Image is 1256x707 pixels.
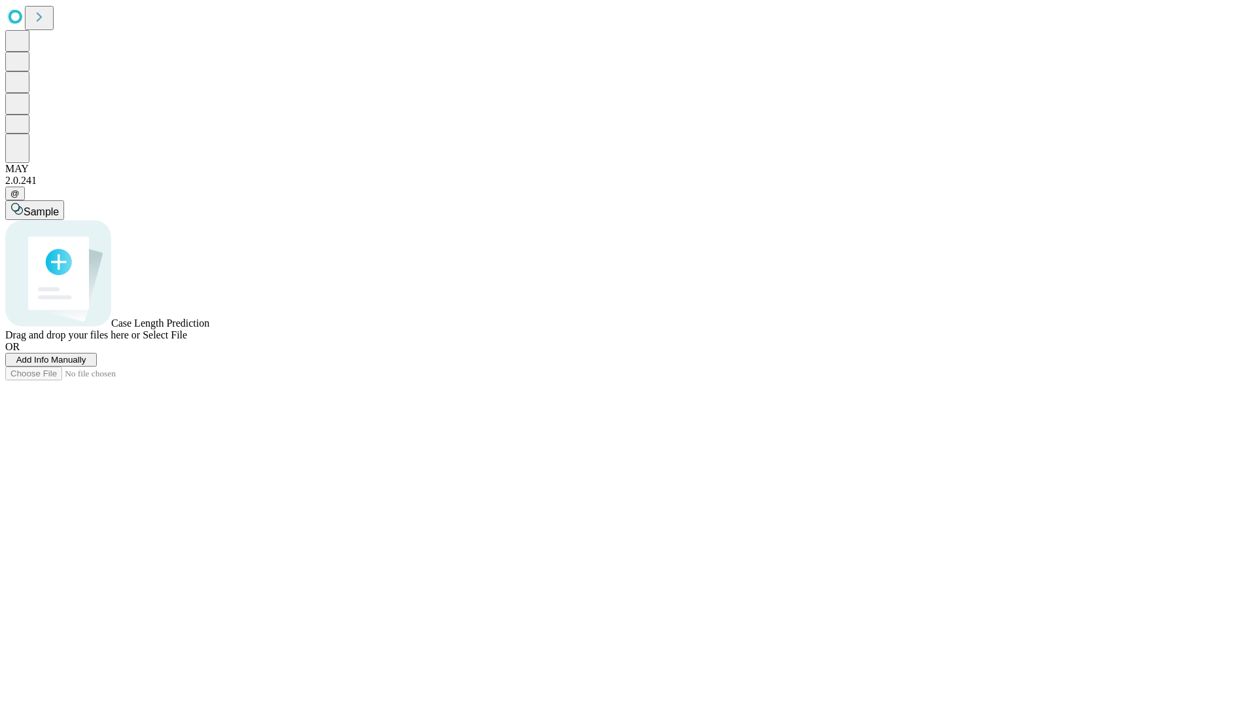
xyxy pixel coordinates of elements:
span: OR [5,341,20,352]
div: MAY [5,163,1251,175]
div: 2.0.241 [5,175,1251,187]
button: Sample [5,200,64,220]
button: Add Info Manually [5,353,97,367]
button: @ [5,187,25,200]
span: Select File [143,329,187,340]
span: Drag and drop your files here or [5,329,140,340]
span: Case Length Prediction [111,317,209,329]
span: @ [10,189,20,198]
span: Add Info Manually [16,355,86,365]
span: Sample [24,206,59,217]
